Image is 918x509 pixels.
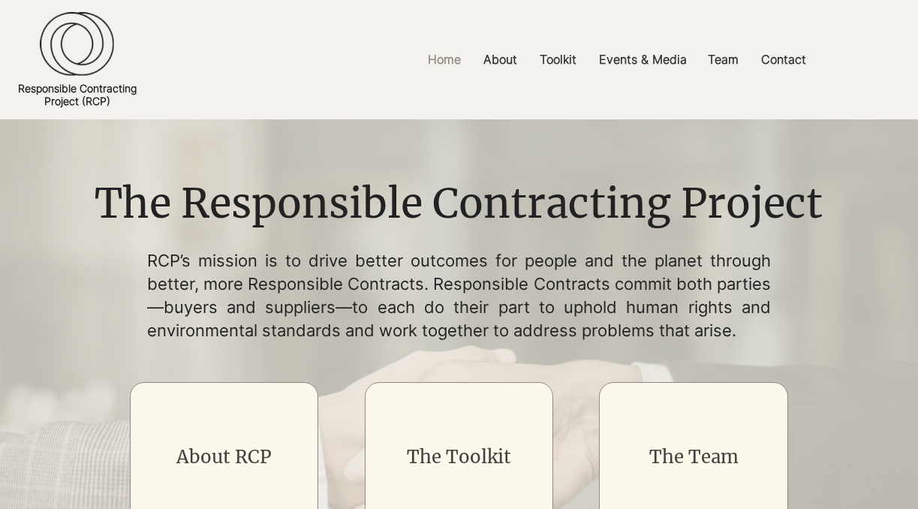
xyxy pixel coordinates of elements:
a: Toolkit [528,43,588,77]
a: About RCP [176,445,272,468]
nav: Site [317,43,918,77]
a: Home [417,43,472,77]
p: RCP’s mission is to drive better outcomes for people and the planet through better, more Responsi... [147,249,771,342]
a: Responsible ContractingProject (RCP) [18,82,137,107]
p: Toolkit [532,43,584,77]
p: About [476,43,525,77]
p: Home [420,43,468,77]
a: Contact [750,43,817,77]
a: Team [697,43,750,77]
p: Events & Media [591,43,694,77]
a: The Team [649,445,739,468]
p: Contact [754,43,814,77]
a: The Toolkit [407,445,511,468]
h1: The Responsible Contracting Project [92,176,826,233]
a: About [472,43,528,77]
a: Events & Media [588,43,697,77]
p: Team [700,43,746,77]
